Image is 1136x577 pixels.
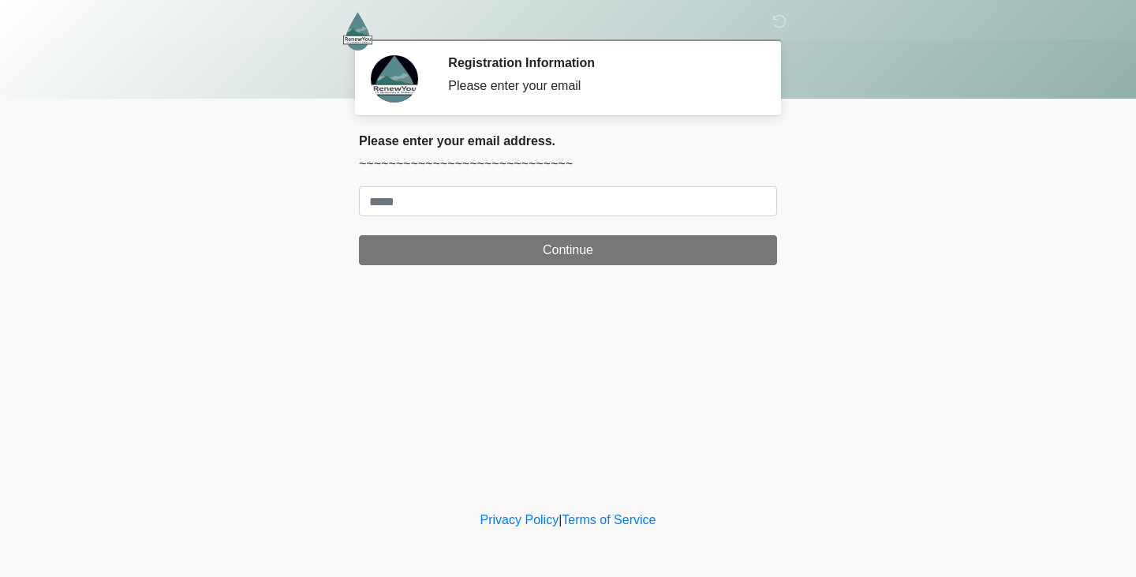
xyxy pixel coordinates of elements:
[448,77,753,96] div: Please enter your email
[562,513,656,526] a: Terms of Service
[359,155,777,174] p: ~~~~~~~~~~~~~~~~~~~~~~~~~~~~~
[559,513,562,526] a: |
[480,513,559,526] a: Privacy Policy
[448,55,753,70] h2: Registration Information
[359,133,777,148] h2: Please enter your email address.
[371,55,418,103] img: Agent Avatar
[359,235,777,265] button: Continue
[343,12,372,51] img: RenewYou IV Hydration and Wellness Logo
